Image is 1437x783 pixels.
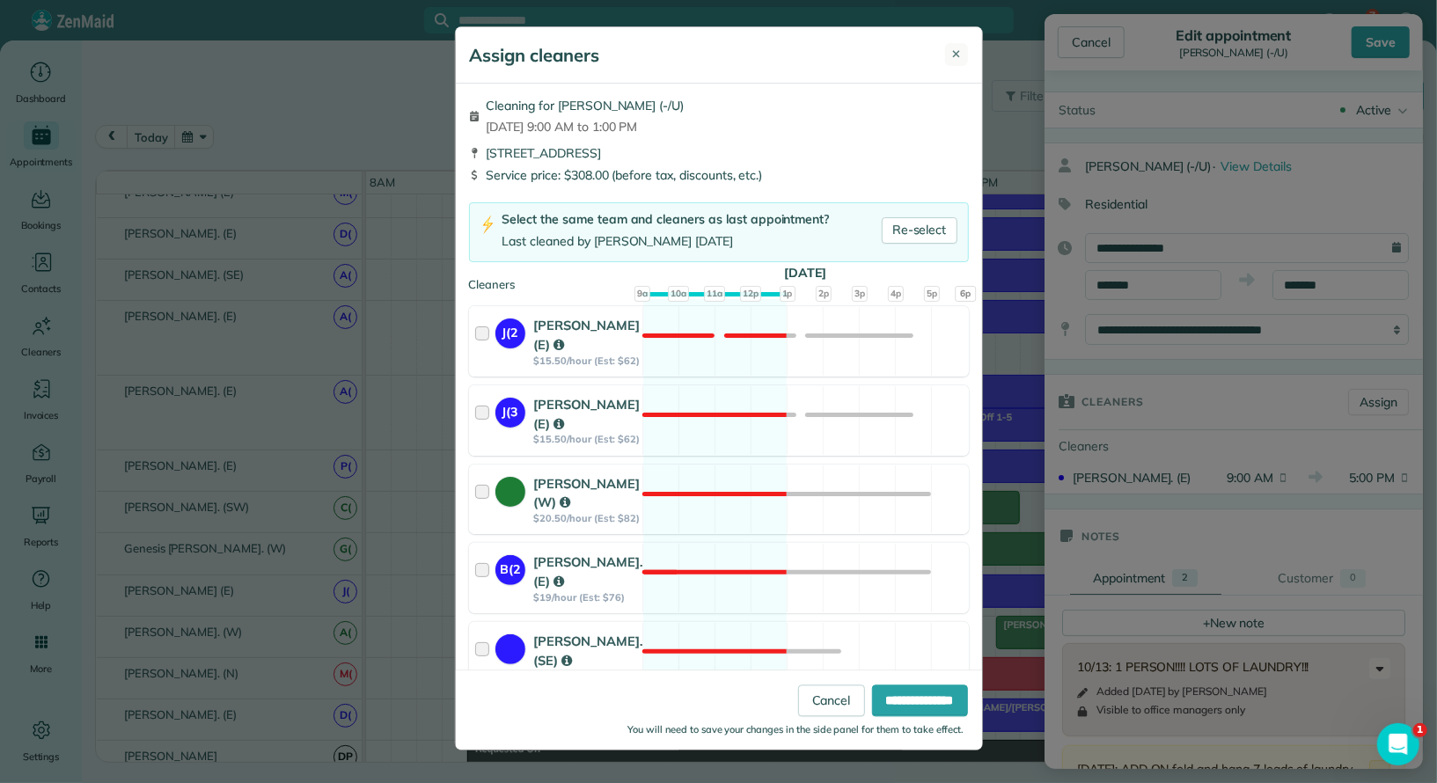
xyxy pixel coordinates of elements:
strong: $15.50/hour (Est: $62) [534,433,641,445]
div: Cleaners [469,276,969,282]
strong: $19/hour (Est: $76) [534,591,643,604]
strong: [PERSON_NAME] (W) [534,475,641,511]
span: ✕ [952,46,962,63]
strong: [PERSON_NAME]. (E) [534,553,643,589]
div: Service price: $308.00 (before tax, discounts, etc.) [469,166,969,184]
strong: [PERSON_NAME] (E) [534,396,641,432]
a: Cancel [798,684,865,716]
small: You will need to save your changes in the side panel for them to take effect. [628,723,964,735]
div: Last cleaned by [PERSON_NAME] [DATE] [502,232,830,251]
a: Re-select [882,217,957,244]
div: Select the same team and cleaners as last appointment? [502,210,830,229]
iframe: Intercom live chat [1377,723,1419,765]
span: Cleaning for [PERSON_NAME] (-/U) [487,97,685,114]
strong: [PERSON_NAME] (E) [534,317,641,353]
strong: J(3 [495,398,525,421]
strong: [PERSON_NAME]. (SE) [534,633,643,669]
h5: Assign cleaners [470,43,600,68]
strong: $20.50/hour (Est: $82) [534,512,641,524]
strong: J(2 [495,318,525,342]
span: [DATE] 9:00 AM to 1:00 PM [487,118,685,135]
img: lightning-bolt-icon-94e5364df696ac2de96d3a42b8a9ff6ba979493684c50e6bbbcda72601fa0d29.png [480,216,495,234]
span: 1 [1413,723,1427,737]
div: [STREET_ADDRESS] [469,144,969,162]
strong: B(2 [495,555,525,579]
strong: $15.50/hour (Est: $62) [534,355,641,367]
